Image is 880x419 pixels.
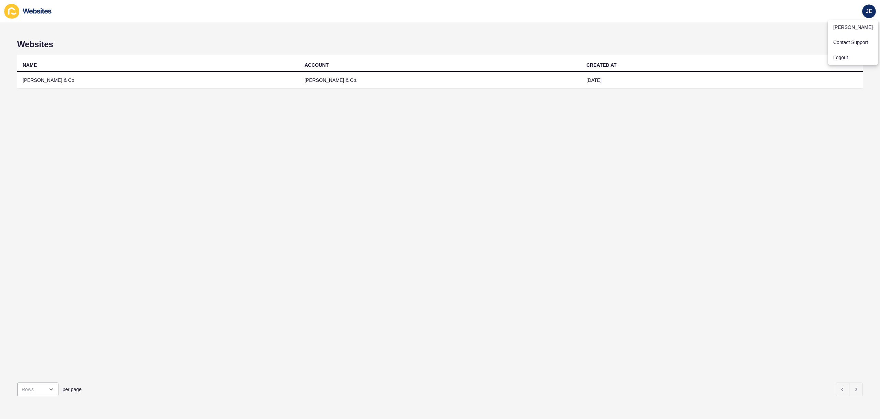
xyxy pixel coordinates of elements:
h1: Websites [17,40,863,49]
span: per page [63,386,81,393]
div: CREATED AT [586,62,617,68]
td: [PERSON_NAME] & Co [17,72,299,89]
a: [PERSON_NAME] [828,20,878,35]
span: JE [866,8,872,15]
div: open menu [17,383,58,396]
td: [PERSON_NAME] & Co. [299,72,581,89]
a: Logout [828,50,878,65]
a: Contact Support [828,35,878,50]
div: ACCOUNT [305,62,329,68]
div: NAME [23,62,37,68]
td: [DATE] [581,72,863,89]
